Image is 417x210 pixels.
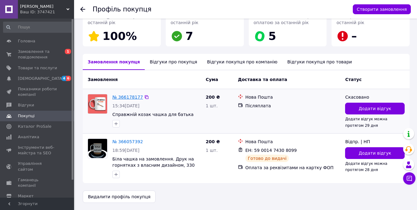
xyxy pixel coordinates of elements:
[18,65,57,71] span: Товари та послуги
[88,139,107,158] img: Фото товару
[88,77,118,82] span: Замовлення
[18,86,57,97] span: Показники роботи компанії
[61,76,66,81] span: 4
[88,139,107,158] a: Фото товару
[80,6,85,12] div: Повернутися назад
[245,148,297,153] span: ЕН: 59 0014 7430 8099
[112,103,140,108] span: 15:34[DATE]
[83,191,156,203] button: Видалити профіль покупця
[202,54,282,70] div: Відгуки покупця про компанію
[65,49,71,54] span: 1
[112,156,195,174] a: Біла чашка на замовлення. Друк на горнятках з власним дизайном, 330 мл.
[359,105,391,112] span: Додати відгук
[359,150,391,156] span: Додати відгук
[18,177,57,188] span: Гаманець компанії
[345,161,387,172] span: Додати відгук можна протягом 28 дня
[145,54,202,70] div: Відгуки про покупця
[206,77,218,82] span: Cума
[245,165,340,171] div: Оплата за реквізитами на картку ФОП
[245,103,340,109] div: Післяплата
[18,124,51,129] span: Каталог ProSale
[206,148,218,153] span: 1 шт.
[18,76,64,81] span: [DEMOGRAPHIC_DATA]
[269,30,276,42] span: 5
[83,54,145,70] div: Замовлення покупця
[186,30,193,42] span: 7
[112,95,143,100] a: № 366178177
[403,172,415,185] button: Чат з покупцем
[93,6,152,13] h1: Профіль покупця
[20,9,74,15] div: Ваш ID: 3747421
[18,193,34,199] span: Маркет
[206,139,220,144] span: 200 ₴
[282,54,357,70] div: Відгуки покупця про товари
[206,95,220,100] span: 200 ₴
[206,103,218,108] span: 1 шт.
[345,103,405,114] button: Додати відгук
[66,76,71,81] span: 6
[112,112,194,117] a: Справжній козак чашка для батька
[18,49,57,60] span: Замовлення та повідомлення
[351,30,357,42] span: –
[353,4,411,14] button: Створити замовлення
[18,161,57,172] span: Управління сайтом
[245,94,340,100] div: Нова Пошта
[238,77,287,82] span: Доставка та оплата
[245,139,340,145] div: Нова Пошта
[3,22,73,33] input: Пошук
[88,94,107,114] img: Фото товару
[18,145,57,156] span: Інструменти веб-майстра та SEO
[112,139,143,144] a: № 366057392
[345,147,405,159] button: Додати відгук
[102,30,137,42] span: 100%
[20,4,66,9] span: Дарило
[88,94,107,114] a: Фото товару
[18,38,35,44] span: Головна
[345,117,387,127] span: Додати відгук можна протягом 29 дня
[345,77,361,82] span: Статус
[18,134,39,140] span: Аналітика
[245,155,289,162] div: Готово до видачі
[18,113,35,119] span: Покупці
[345,139,405,145] div: Відпр. | НП
[112,148,140,153] span: 18:59[DATE]
[18,102,34,108] span: Відгуки
[345,94,405,100] div: Скасовано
